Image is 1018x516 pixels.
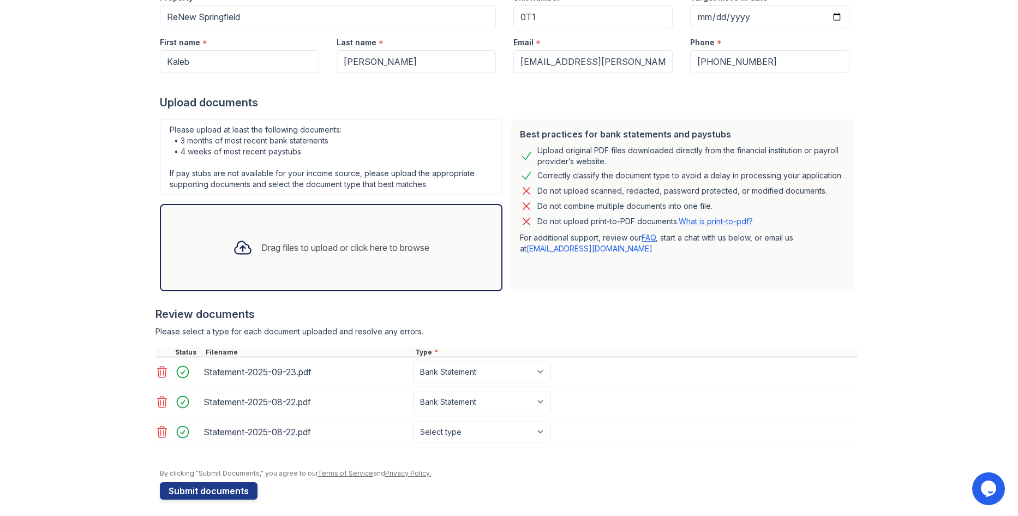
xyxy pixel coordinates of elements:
[160,95,858,110] div: Upload documents
[173,348,203,357] div: Status
[337,37,376,48] label: Last name
[155,326,858,337] div: Please select a type for each document uploaded and resolve any errors.
[261,241,429,254] div: Drag files to upload or click here to browse
[385,469,431,477] a: Privacy Policy.
[537,200,712,213] div: Do not combine multiple documents into one file.
[318,469,373,477] a: Terms of Service
[160,469,858,478] div: By clicking "Submit Documents," you agree to our and
[537,216,753,227] p: Do not upload print-to-PDF documents.
[513,37,534,48] label: Email
[537,169,843,182] div: Correctly classify the document type to avoid a delay in processing your application.
[679,217,753,226] a: What is print-to-pdf?
[972,472,1007,505] iframe: chat widget
[537,145,845,167] div: Upload original PDF files downloaded directly from the financial institution or payroll provider’...
[155,307,858,322] div: Review documents
[203,423,409,441] div: Statement-2025-08-22.pdf
[690,37,715,48] label: Phone
[160,119,502,195] div: Please upload at least the following documents: • 3 months of most recent bank statements • 4 wee...
[203,393,409,411] div: Statement-2025-08-22.pdf
[160,482,258,500] button: Submit documents
[413,348,858,357] div: Type
[160,37,200,48] label: First name
[203,348,413,357] div: Filename
[526,244,652,253] a: [EMAIL_ADDRESS][DOMAIN_NAME]
[520,128,845,141] div: Best practices for bank statements and paystubs
[537,184,827,197] div: Do not upload scanned, redacted, password protected, or modified documents.
[642,233,656,242] a: FAQ
[203,363,409,381] div: Statement-2025-09-23.pdf
[520,232,845,254] p: For additional support, review our , start a chat with us below, or email us at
